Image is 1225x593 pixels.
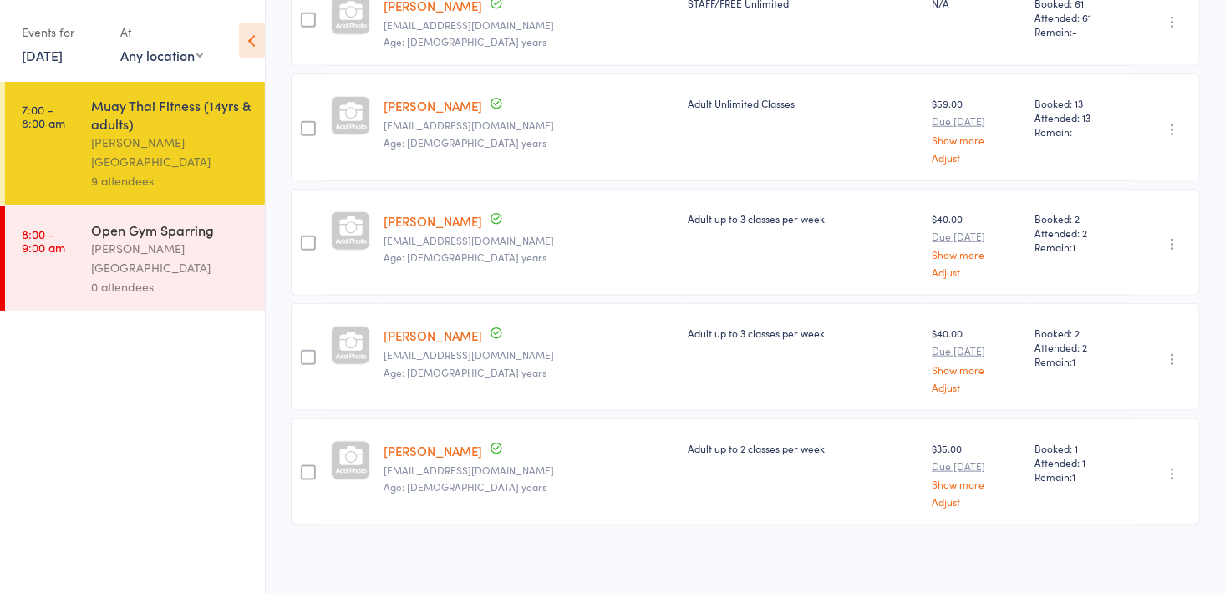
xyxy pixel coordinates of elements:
small: Due [DATE] [932,345,1021,357]
div: Events for [22,18,104,46]
span: Age: [DEMOGRAPHIC_DATA] years [384,135,546,150]
div: Adult up to 2 classes per week [689,441,919,455]
a: Adjust [932,496,1021,507]
span: Remain: [1035,240,1123,254]
span: Attended: 2 [1035,226,1123,240]
a: Show more [932,134,1021,145]
a: [PERSON_NAME] [384,97,482,114]
span: - [1073,124,1078,139]
small: nic.shap64@gmail.com [384,349,674,361]
span: Remain: [1035,24,1123,38]
span: Age: [DEMOGRAPHIC_DATA] years [384,250,546,264]
div: Muay Thai Fitness (14yrs & adults) [91,96,251,133]
div: $40.00 [932,211,1021,277]
a: Show more [932,364,1021,375]
div: 0 attendees [91,277,251,296]
div: Adult up to 3 classes per week [689,211,919,226]
span: Remain: [1035,469,1123,484]
span: Attended: 2 [1035,340,1123,354]
small: Jr_2002au@hotmail.com [384,235,674,246]
span: Booked: 1 [1035,441,1123,455]
span: Booked: 13 [1035,96,1123,110]
time: 7:00 - 8:00 am [22,103,65,129]
span: Age: [DEMOGRAPHIC_DATA] years [384,479,546,494]
a: [DATE] [22,46,63,64]
span: 1 [1073,469,1076,484]
span: Booked: 2 [1035,211,1123,226]
span: Remain: [1035,354,1123,368]
div: 9 attendees [91,171,251,190]
a: 7:00 -8:00 amMuay Thai Fitness (14yrs & adults)[PERSON_NAME][GEOGRAPHIC_DATA]9 attendees [5,82,265,205]
time: 8:00 - 9:00 am [22,227,65,254]
a: Adjust [932,152,1021,163]
small: lacenrogers@gmail.com [384,119,674,131]
span: - [1073,24,1078,38]
div: [PERSON_NAME][GEOGRAPHIC_DATA] [91,239,251,277]
small: Due [DATE] [932,115,1021,127]
a: 8:00 -9:00 amOpen Gym Sparring[PERSON_NAME][GEOGRAPHIC_DATA]0 attendees [5,206,265,311]
span: Booked: 2 [1035,326,1123,340]
span: Age: [DEMOGRAPHIC_DATA] years [384,34,546,48]
div: $59.00 [932,96,1021,162]
div: At [120,18,203,46]
div: [PERSON_NAME][GEOGRAPHIC_DATA] [91,133,251,171]
div: Adult Unlimited Classes [689,96,919,110]
span: Attended: 13 [1035,110,1123,124]
a: [PERSON_NAME] [384,327,482,344]
small: Aliciaorr84@hotmail.com [384,19,674,31]
span: 1 [1073,354,1076,368]
a: Adjust [932,266,1021,277]
a: [PERSON_NAME] [384,212,482,230]
small: Liam.stew122@gmail.com [384,464,674,476]
span: 1 [1073,240,1076,254]
div: $35.00 [932,441,1021,507]
span: Age: [DEMOGRAPHIC_DATA] years [384,365,546,379]
span: Remain: [1035,124,1123,139]
span: Attended: 1 [1035,455,1123,469]
a: [PERSON_NAME] [384,442,482,459]
span: Attended: 61 [1035,10,1123,24]
div: Adult up to 3 classes per week [689,326,919,340]
div: Any location [120,46,203,64]
small: Due [DATE] [932,460,1021,472]
div: $40.00 [932,326,1021,392]
a: Show more [932,249,1021,260]
small: Due [DATE] [932,231,1021,242]
a: Show more [932,479,1021,489]
a: Adjust [932,382,1021,393]
div: Open Gym Sparring [91,220,251,239]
